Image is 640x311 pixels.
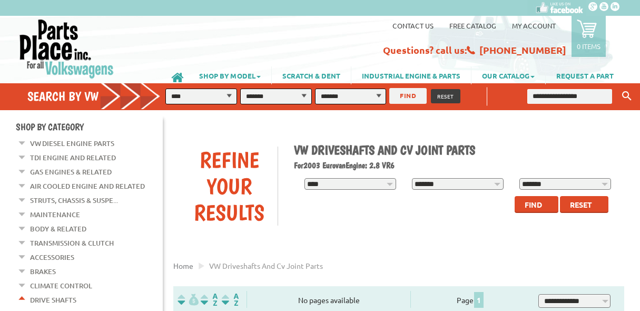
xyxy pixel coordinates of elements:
[30,236,114,250] a: Transmission & Clutch
[18,18,115,79] img: Parts Place Inc!
[16,121,163,132] h4: Shop By Category
[392,21,434,30] a: Contact us
[294,142,616,158] h1: VW Driveshafts and CV Joint Parts
[30,179,145,193] a: Air Cooled Engine and Related
[199,294,220,306] img: Sort by Headline
[30,165,112,179] a: Gas Engines & Related
[351,66,471,84] a: INDUSTRIAL ENGINE & PARTS
[220,294,241,306] img: Sort by Sales Rank
[30,193,118,207] a: Struts, Chassis & Suspe...
[515,196,558,213] button: Find
[572,16,606,57] a: 0 items
[178,294,199,306] img: filterpricelow.svg
[546,66,624,84] a: REQUEST A PART
[389,88,427,104] button: FIND
[570,200,592,209] span: Reset
[560,196,608,213] button: Reset
[209,261,323,270] span: VW driveshafts and cv joint parts
[294,160,303,170] span: For
[410,291,529,308] div: Page
[471,66,545,84] a: OUR CATALOG
[30,293,76,307] a: Drive Shafts
[619,88,635,105] button: Keyword Search
[30,208,80,221] a: Maintenance
[30,151,116,164] a: TDI Engine and Related
[247,295,410,306] div: No pages available
[294,160,616,170] h2: 2003 Eurovan
[525,200,542,209] span: Find
[437,92,454,100] span: RESET
[449,21,496,30] a: Free Catalog
[577,42,600,51] p: 0 items
[346,160,395,170] span: Engine: 2.8 VR6
[30,279,92,293] a: Climate Control
[272,66,351,84] a: SCRATCH & DENT
[189,66,271,84] a: SHOP BY MODEL
[474,292,484,308] span: 1
[173,261,193,270] a: Home
[27,89,168,104] h4: Search by VW
[181,147,278,226] div: Refine Your Results
[30,265,56,278] a: Brakes
[30,250,74,264] a: Accessories
[30,137,114,150] a: VW Diesel Engine Parts
[30,222,86,236] a: Body & Related
[512,21,556,30] a: My Account
[431,89,460,103] button: RESET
